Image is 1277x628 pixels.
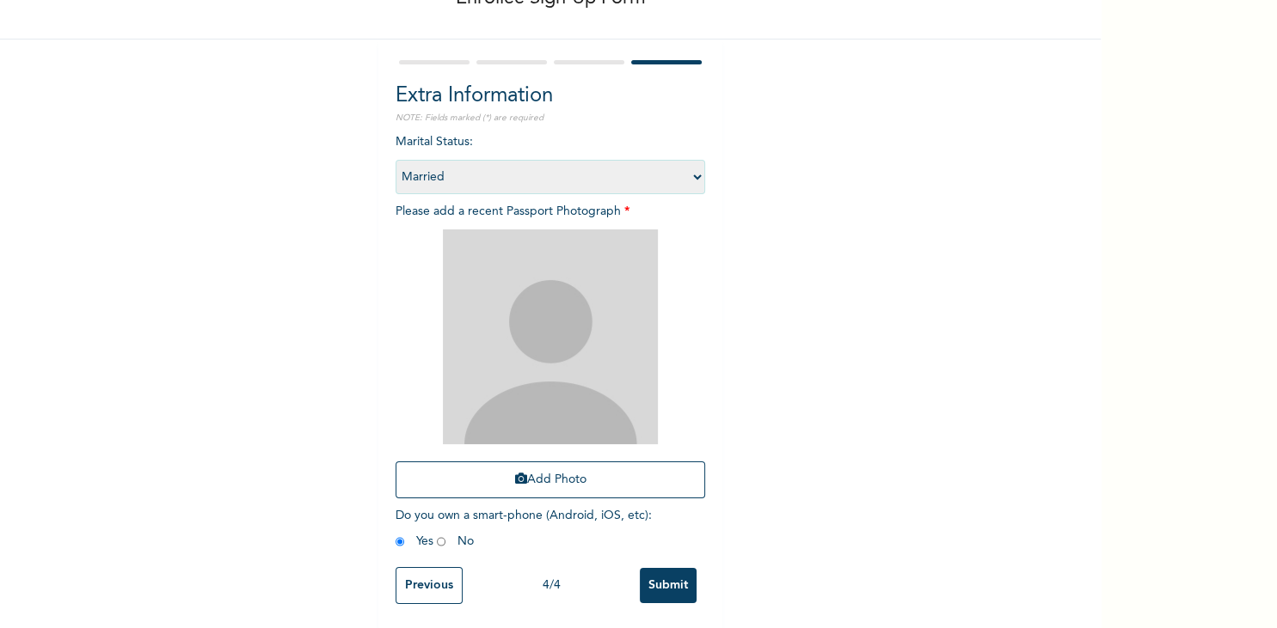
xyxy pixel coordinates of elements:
img: Crop [443,229,658,444]
p: NOTE: Fields marked (*) are required [396,112,705,125]
input: Submit [640,568,697,603]
span: Please add a recent Passport Photograph [396,205,705,507]
h2: Extra Information [396,81,705,112]
input: Previous [396,567,463,604]
span: Do you own a smart-phone (Android, iOS, etc) : Yes No [396,509,652,547]
div: 4 / 4 [463,576,640,594]
span: Marital Status : [396,136,705,183]
button: Add Photo [396,461,705,498]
